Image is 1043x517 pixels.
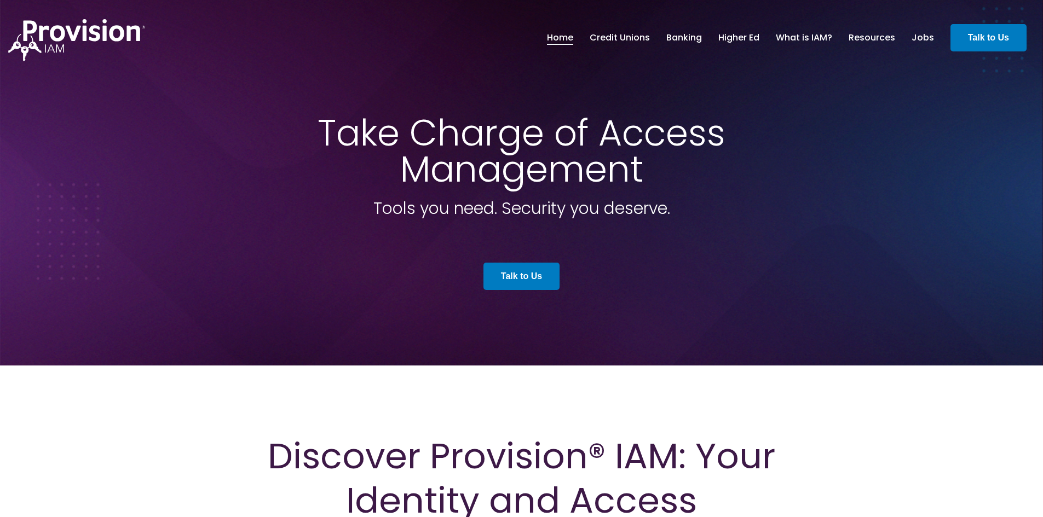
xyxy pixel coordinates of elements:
a: Higher Ed [718,28,759,47]
a: What is IAM? [776,28,832,47]
a: Resources [849,28,895,47]
a: Talk to Us [950,24,1027,51]
span: Take Charge of Access Management [318,108,725,194]
a: Credit Unions [590,28,650,47]
img: ProvisionIAM-Logo-White [8,19,145,61]
span: Tools you need. Security you deserve. [373,196,670,220]
a: Jobs [912,28,934,47]
strong: Talk to Us [501,271,542,281]
a: Banking [666,28,702,47]
a: Home [547,28,573,47]
a: Talk to Us [483,263,560,290]
nav: menu [539,20,942,55]
strong: Talk to Us [968,33,1009,42]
